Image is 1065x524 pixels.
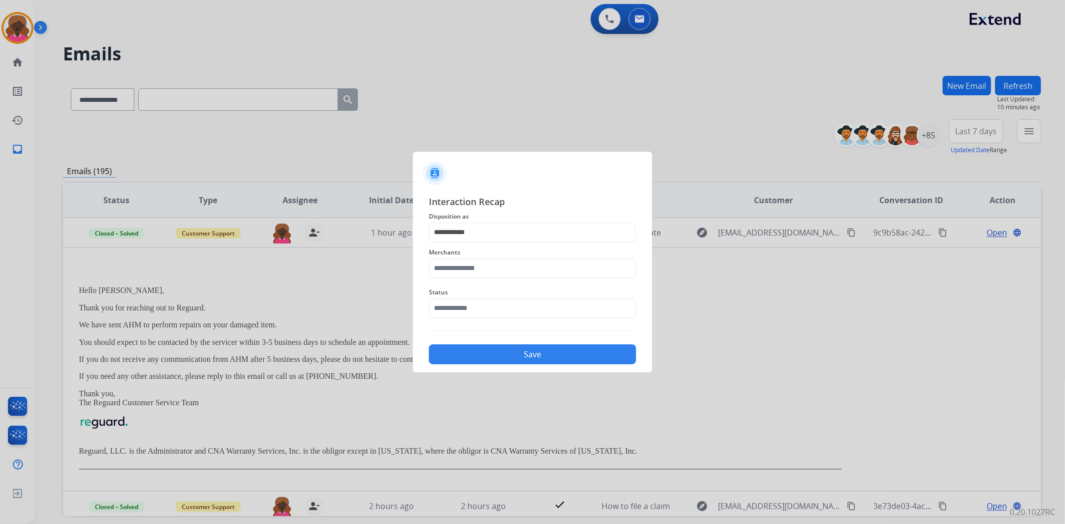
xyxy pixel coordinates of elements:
img: contactIcon [423,161,447,185]
p: 0.20.1027RC [1010,506,1055,518]
img: contact-recap-line.svg [429,330,636,331]
button: Save [429,344,636,364]
span: Interaction Recap [429,195,636,211]
span: Status [429,286,636,298]
span: Disposition as [429,211,636,223]
span: Merchants [429,247,636,259]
